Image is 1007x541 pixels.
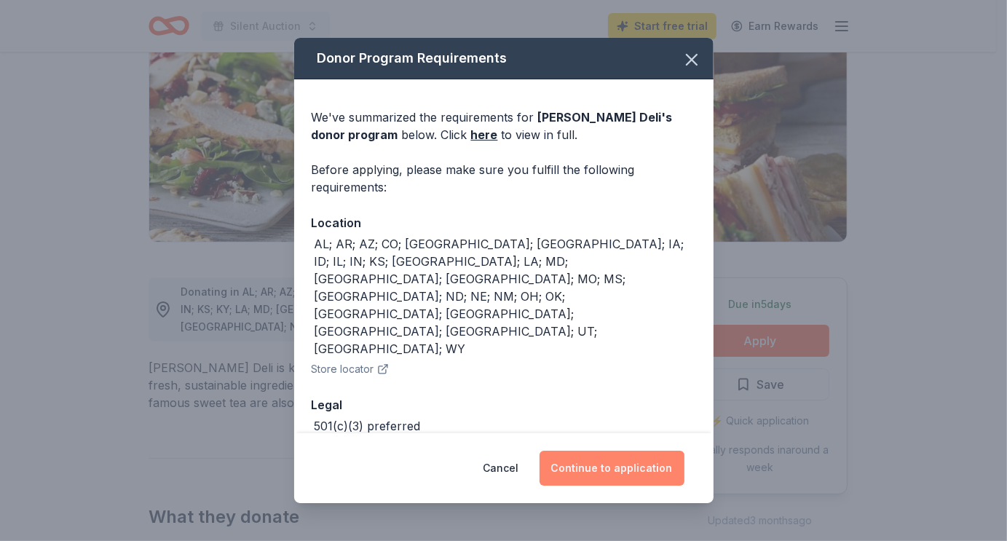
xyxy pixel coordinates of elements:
[294,38,714,79] div: Donor Program Requirements
[312,213,696,232] div: Location
[312,395,696,414] div: Legal
[471,126,498,143] a: here
[540,451,684,486] button: Continue to application
[312,161,696,196] div: Before applying, please make sure you fulfill the following requirements:
[315,417,421,435] div: 501(c)(3) preferred
[315,235,696,358] div: AL; AR; AZ; CO; [GEOGRAPHIC_DATA]; [GEOGRAPHIC_DATA]; IA; ID; IL; IN; KS; [GEOGRAPHIC_DATA]; LA; ...
[483,451,519,486] button: Cancel
[312,108,696,143] div: We've summarized the requirements for below. Click to view in full.
[312,360,389,378] button: Store locator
